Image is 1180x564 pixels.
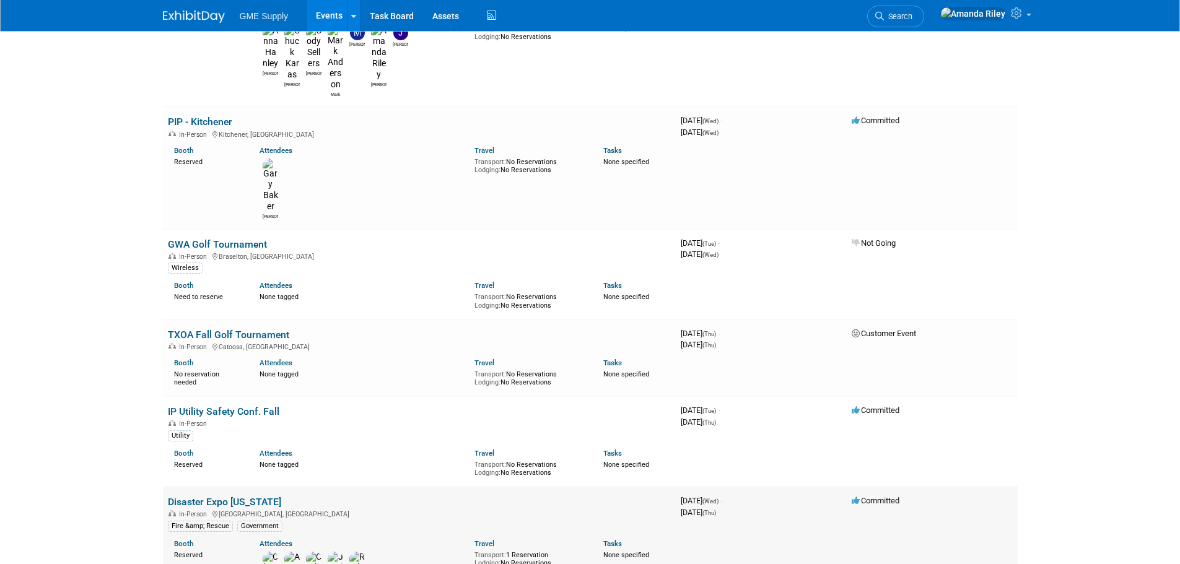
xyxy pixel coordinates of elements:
span: (Tue) [702,407,716,414]
a: Booth [174,358,193,367]
a: Booth [174,539,193,548]
div: No Reservations No Reservations [474,290,585,310]
a: Travel [474,449,494,458]
span: None specified [603,370,649,378]
a: GWA Golf Tournament [168,238,267,250]
span: - [718,406,720,415]
span: [DATE] [681,238,720,248]
span: Customer Event [852,329,916,338]
span: Lodging: [474,33,500,41]
div: Mitch Gosney [349,40,365,48]
a: Search [867,6,924,27]
span: Search [884,12,912,21]
span: (Tue) [702,240,716,247]
div: Reserved [174,458,242,469]
span: Transport: [474,461,506,469]
img: Amanda Riley [940,7,1006,20]
img: Chuck Karas [284,25,300,80]
div: Catoosa, [GEOGRAPHIC_DATA] [168,341,671,351]
span: GME Supply [240,11,289,21]
div: Fire &amp; Rescue [168,521,233,532]
span: [DATE] [681,340,716,349]
a: Attendees [260,539,292,548]
img: Anna Hanley [263,25,278,69]
div: Anna Hanley [263,69,278,77]
span: In-Person [179,510,211,518]
span: None specified [603,158,649,166]
span: Lodging: [474,166,500,174]
span: In-Person [179,253,211,261]
a: TXOA Fall Golf Tournament [168,329,289,341]
img: In-Person Event [168,343,176,349]
img: John Medina [393,25,408,40]
span: [DATE] [681,508,716,517]
a: IP Utility Safety Conf. Fall [168,406,279,417]
div: Government [237,521,282,532]
span: [DATE] [681,128,719,137]
div: No Reservations No Reservations [474,22,585,41]
span: (Thu) [702,342,716,349]
div: No reservation needed [174,368,242,387]
div: None tagged [260,458,465,469]
span: In-Person [179,131,211,139]
div: Braselton, [GEOGRAPHIC_DATA] [168,251,671,261]
div: None tagged [260,290,465,302]
span: - [718,329,720,338]
div: Wireless [168,262,203,274]
a: Disaster Expo [US_STATE] [168,496,281,508]
a: Travel [474,281,494,290]
span: None specified [603,461,649,469]
div: No Reservations No Reservations [474,368,585,387]
a: Attendees [260,449,292,458]
div: John Medina [393,40,408,48]
a: Booth [174,449,193,458]
div: Kitchener, [GEOGRAPHIC_DATA] [168,129,671,139]
img: In-Person Event [168,131,176,137]
div: [GEOGRAPHIC_DATA], [GEOGRAPHIC_DATA] [168,508,671,518]
a: Attendees [260,281,292,290]
div: Need to reserve [174,290,242,302]
span: (Wed) [702,118,719,124]
div: Chuck Karas [284,80,300,88]
div: No Reservations No Reservations [474,155,585,175]
span: - [718,238,720,248]
span: (Wed) [702,129,719,136]
div: Reserved [174,549,242,560]
span: [DATE] [681,417,716,427]
a: Tasks [603,358,622,367]
div: Cody Sellers [306,69,321,77]
span: Lodging: [474,302,500,310]
span: None specified [603,551,649,559]
img: ExhibitDay [163,11,225,23]
span: Transport: [474,370,506,378]
a: Tasks [603,539,622,548]
img: In-Person Event [168,420,176,426]
span: [DATE] [681,496,722,505]
div: Utility [168,430,193,441]
img: Amanda Riley [371,25,387,80]
span: (Thu) [702,331,716,337]
a: PIP - Kitchener [168,116,232,128]
a: Attendees [260,146,292,155]
span: None specified [603,25,649,33]
span: Committed [852,406,899,415]
a: Travel [474,358,494,367]
div: None tagged [260,368,465,379]
span: Transport: [474,293,506,301]
span: Committed [852,496,899,505]
a: Travel [474,146,494,155]
span: [DATE] [681,329,720,338]
img: In-Person Event [168,510,176,516]
img: Gary Baker [263,158,278,212]
img: Mark Anderson [328,25,343,90]
span: [DATE] [681,249,719,259]
a: Tasks [603,449,622,458]
img: Cody Sellers [306,25,321,69]
a: Travel [474,539,494,548]
span: (Wed) [702,498,719,505]
img: Mitch Gosney [350,25,365,40]
span: - [720,496,722,505]
a: Tasks [603,146,622,155]
span: None specified [603,293,649,301]
span: Lodging: [474,378,500,386]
